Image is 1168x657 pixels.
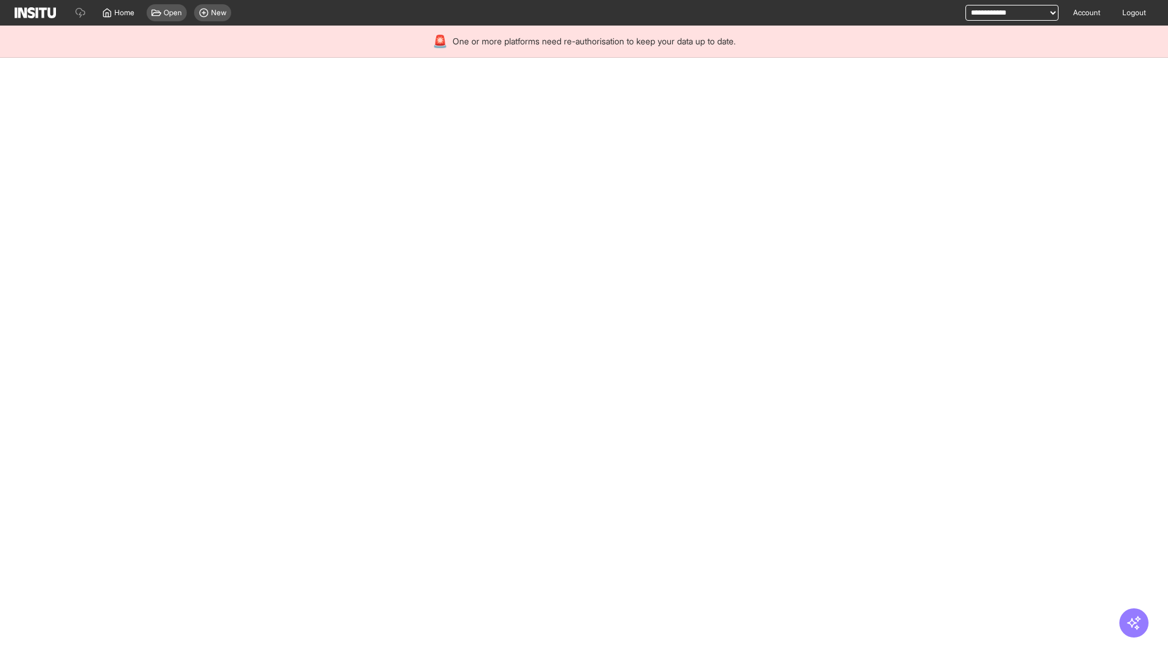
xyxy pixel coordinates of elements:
[164,8,182,18] span: Open
[453,35,735,47] span: One or more platforms need re-authorisation to keep your data up to date.
[211,8,226,18] span: New
[433,33,448,50] div: 🚨
[15,7,56,18] img: Logo
[114,8,134,18] span: Home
